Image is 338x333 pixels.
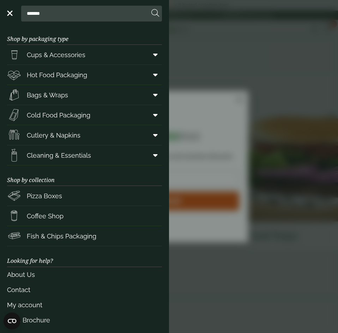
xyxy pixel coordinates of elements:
a: Cups & Accessories [7,45,162,65]
a: Fish & Chips Packaging [7,226,162,246]
button: Open CMP widget [4,313,20,329]
a: Cold Food Packaging [7,105,162,125]
img: Pizza_boxes.svg [7,189,21,203]
a: Hot Food Packaging [7,65,162,85]
a: My account [7,297,162,313]
a: Cutlery & Napkins [7,125,162,145]
h3: Shop by collection [7,165,162,186]
span: Cups & Accessories [27,50,85,60]
a: Bags & Wraps [7,85,162,105]
img: Deli_box.svg [7,68,21,82]
a: Cleaning & Essentials [7,145,162,165]
span: Pizza Boxes [27,191,62,201]
h3: Shop by packaging type [7,24,162,45]
span: Cold Food Packaging [27,110,90,120]
span: Fish & Chips Packaging [27,231,96,241]
a: Pizza Boxes [7,186,162,206]
img: Sandwich_box.svg [7,108,21,122]
span: Coffee Shop [27,211,64,221]
span: Bags & Wraps [27,90,68,100]
img: Paper_carriers.svg [7,88,21,102]
a: 2024 Brochure [7,313,162,328]
span: Cutlery & Napkins [27,131,80,140]
span: Cleaning & Essentials [27,151,91,160]
a: Contact [7,282,162,297]
img: HotDrink_paperCup.svg [7,209,21,223]
a: Coffee Shop [7,206,162,226]
a: About Us [7,267,162,282]
img: PintNhalf_cup.svg [7,48,21,62]
img: Cutlery.svg [7,128,21,142]
span: Hot Food Packaging [27,70,87,80]
img: FishNchip_box.svg [7,229,21,243]
h3: Looking for help? [7,246,162,267]
img: open-wipe.svg [7,148,21,162]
